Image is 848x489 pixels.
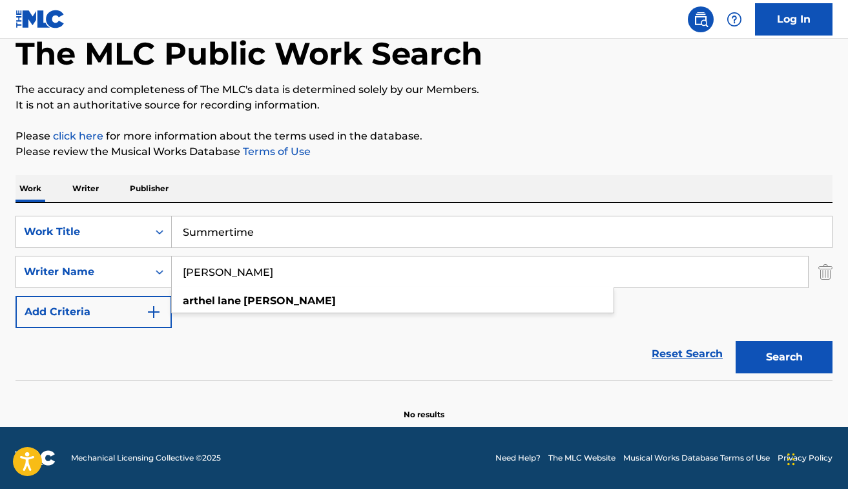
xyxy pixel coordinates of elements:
a: Need Help? [495,452,541,464]
a: Musical Works Database Terms of Use [623,452,770,464]
a: Public Search [688,6,714,32]
img: search [693,12,708,27]
div: Drag [787,440,795,479]
a: Reset Search [645,340,729,368]
img: Delete Criterion [818,256,832,288]
iframe: Chat Widget [783,427,848,489]
a: click here [53,130,103,142]
div: Work Title [24,224,140,240]
p: No results [404,393,444,421]
strong: lane [218,295,241,307]
a: The MLC Website [548,452,615,464]
div: Writer Name [24,264,140,280]
img: 9d2ae6d4665cec9f34b9.svg [146,304,161,320]
button: Add Criteria [16,296,172,328]
button: Search [736,341,832,373]
p: Please for more information about the terms used in the database. [16,129,832,144]
img: MLC Logo [16,10,65,28]
p: Writer [68,175,103,202]
p: Work [16,175,45,202]
p: The accuracy and completeness of The MLC's data is determined solely by our Members. [16,82,832,98]
a: Log In [755,3,832,36]
h1: The MLC Public Work Search [16,34,482,73]
a: Privacy Policy [778,452,832,464]
strong: arthel [183,295,215,307]
a: Terms of Use [240,145,311,158]
span: Mechanical Licensing Collective © 2025 [71,452,221,464]
div: Help [721,6,747,32]
img: help [727,12,742,27]
p: Publisher [126,175,172,202]
form: Search Form [16,216,832,380]
p: Please review the Musical Works Database [16,144,832,160]
p: It is not an authoritative source for recording information. [16,98,832,113]
strong: [PERSON_NAME] [243,295,336,307]
img: logo [16,450,56,466]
